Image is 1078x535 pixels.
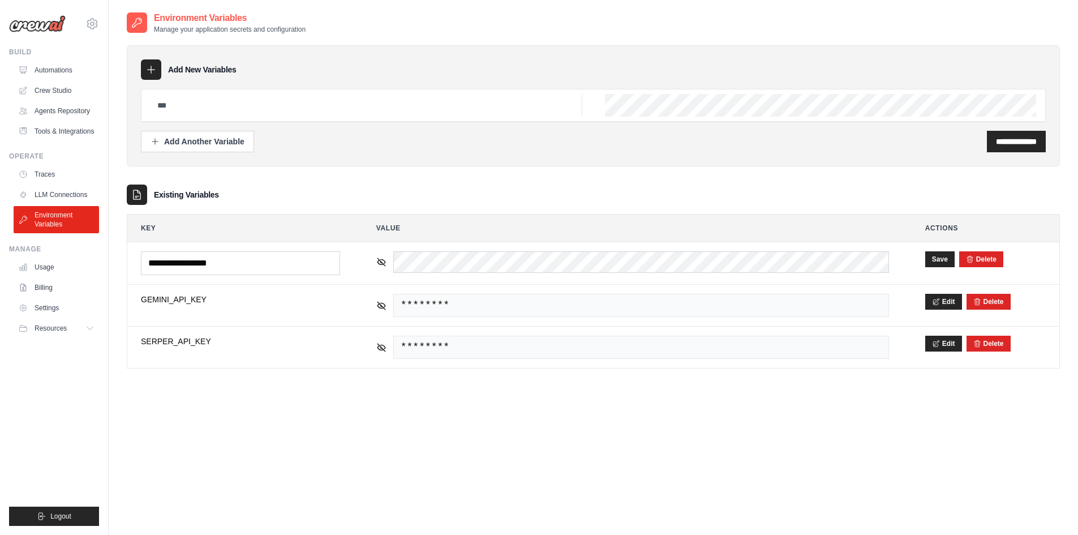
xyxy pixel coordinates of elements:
img: Logo [9,15,66,32]
a: Billing [14,279,99,297]
a: Traces [14,165,99,183]
th: Key [127,215,354,242]
a: Automations [14,61,99,79]
th: Actions [912,215,1059,242]
button: Delete [973,297,1004,306]
button: Add Another Variable [141,131,254,152]
div: Manage [9,245,99,254]
a: Agents Repository [14,102,99,120]
h3: Add New Variables [168,64,237,75]
a: Crew Studio [14,82,99,100]
button: Edit [925,294,962,310]
button: Edit [925,336,962,352]
span: SERPER_API_KEY [141,336,340,347]
div: Build [9,48,99,57]
button: Delete [973,339,1004,348]
span: Logout [50,512,71,521]
span: GEMINI_API_KEY [141,294,340,305]
h3: Existing Variables [154,189,219,200]
a: Tools & Integrations [14,122,99,140]
p: Manage your application secrets and configuration [154,25,306,34]
button: Delete [966,255,997,264]
a: Environment Variables [14,206,99,233]
a: LLM Connections [14,186,99,204]
button: Resources [14,319,99,337]
button: Save [925,251,955,267]
th: Value [363,215,903,242]
div: Add Another Variable [151,136,244,147]
h2: Environment Variables [154,11,306,25]
span: Resources [35,324,67,333]
button: Logout [9,507,99,526]
div: Operate [9,152,99,161]
a: Settings [14,299,99,317]
a: Usage [14,258,99,276]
